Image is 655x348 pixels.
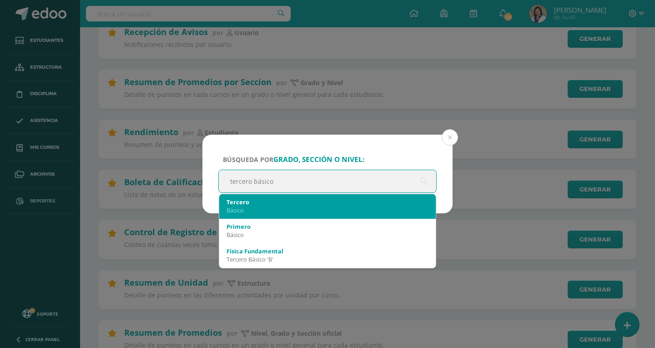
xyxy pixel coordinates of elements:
[227,222,428,231] div: Primero
[219,170,436,192] input: ej. Primero primaria, etc.
[223,155,364,164] span: Búsqueda por
[273,155,364,164] strong: grado, sección o nivel:
[227,198,428,206] div: Tercero
[227,231,428,239] div: Básico
[227,255,428,263] div: Tercero Básico 'B'
[227,206,428,214] div: Básico
[442,129,458,146] button: Close (Esc)
[227,247,428,255] div: Física Fundamental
